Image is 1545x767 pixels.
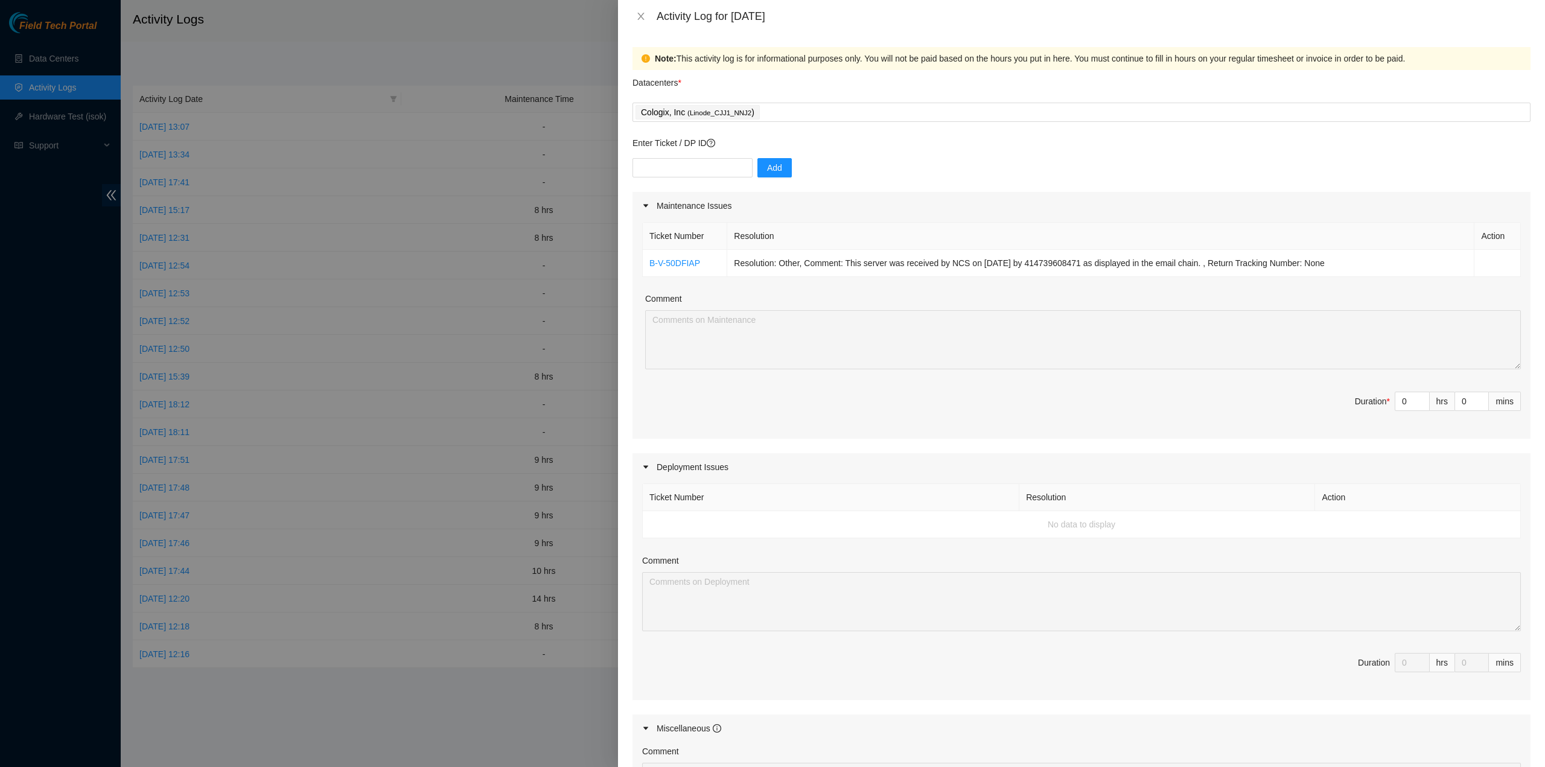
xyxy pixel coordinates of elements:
th: Action [1474,223,1521,250]
div: Deployment Issues [632,453,1531,481]
strong: Note: [655,52,677,65]
label: Comment [642,554,679,567]
span: question-circle [707,139,715,147]
div: Miscellaneous [657,722,721,735]
span: info-circle [713,724,721,733]
textarea: Comment [645,310,1521,369]
p: Cologix, Inc ) [641,106,754,119]
th: Action [1315,484,1521,511]
span: close [636,11,646,21]
span: caret-right [642,463,649,471]
div: Duration [1355,395,1390,408]
span: exclamation-circle [642,54,650,63]
div: Duration [1358,656,1390,669]
td: Resolution: Other, Comment: This server was received by NCS on [DATE] by 414739608471 as displaye... [727,250,1474,277]
div: This activity log is for informational purposes only. You will not be paid based on the hours you... [655,52,1521,65]
span: ( Linode_CJJ1_NNJ2 [687,109,751,116]
div: Maintenance Issues [632,192,1531,220]
th: Ticket Number [643,484,1019,511]
span: Add [767,161,782,174]
a: B-V-50DFIAP [649,258,700,268]
button: Close [632,11,649,22]
button: Add [757,158,792,177]
textarea: Comment [642,572,1521,631]
th: Ticket Number [643,223,727,250]
span: caret-right [642,202,649,209]
p: Enter Ticket / DP ID [632,136,1531,150]
div: hrs [1430,653,1455,672]
div: Activity Log for [DATE] [657,10,1531,23]
th: Resolution [1019,484,1315,511]
td: No data to display [643,511,1521,538]
div: hrs [1430,392,1455,411]
label: Comment [645,292,682,305]
div: Miscellaneous info-circle [632,714,1531,742]
p: Datacenters [632,70,681,89]
label: Comment [642,745,679,758]
span: caret-right [642,725,649,732]
div: mins [1489,392,1521,411]
th: Resolution [727,223,1474,250]
div: mins [1489,653,1521,672]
